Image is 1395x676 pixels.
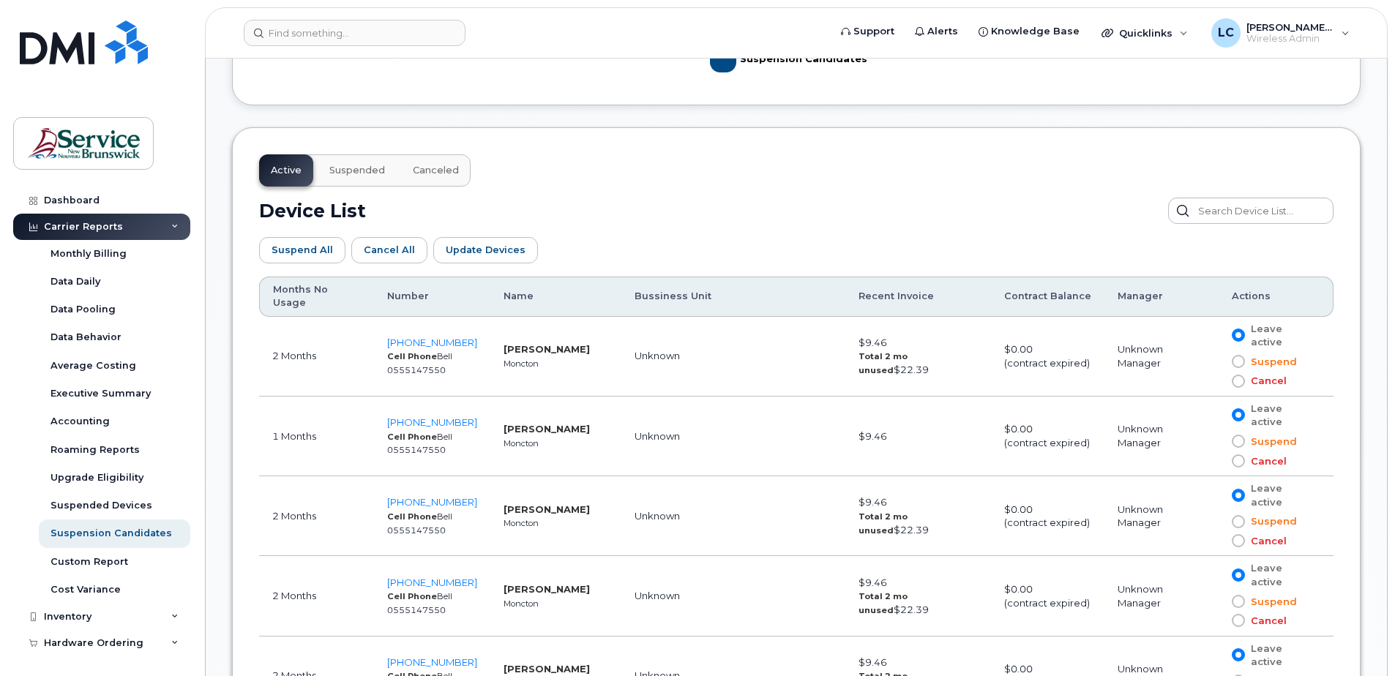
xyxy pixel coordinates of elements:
button: Cancel All [351,237,427,263]
th: Bussiness Unit [621,277,845,317]
div: Lenentine, Carrie (EECD/EDPE) [1201,18,1360,48]
span: Leave active [1245,561,1315,588]
strong: [PERSON_NAME] [504,343,590,355]
span: Knowledge Base [991,24,1080,39]
td: Unknown [621,397,845,476]
span: Cancel [1245,374,1287,388]
span: Cancel [1245,614,1287,628]
td: $9.46 [845,397,990,476]
a: Alerts [905,17,968,46]
strong: [PERSON_NAME] [504,663,590,675]
th: Name [490,277,621,317]
strong: [PERSON_NAME] [504,583,590,595]
td: $9.46 $22.39 [845,317,990,397]
a: [PHONE_NUMBER] [387,577,477,588]
small: Bell 0555147550 [387,591,452,615]
strong: Cell Phone [387,511,437,522]
span: Suspend [1245,595,1297,609]
span: (contract expired) [1004,357,1090,369]
input: Find something... [244,20,465,46]
strong: [PERSON_NAME] [504,503,590,515]
td: 1 Months [259,397,374,476]
g: Legend [710,40,867,78]
th: Number [374,277,490,317]
span: Suspend [1245,435,1297,448]
button: Suspend All [259,237,345,263]
span: (contract expired) [1004,437,1090,448]
span: [PERSON_NAME] (EECD/EDPE) [1246,21,1334,33]
td: $0.00 [991,476,1104,556]
span: Wireless Admin [1246,33,1334,45]
td: 2 Months [259,476,374,556]
span: Update Devices [446,243,526,257]
a: [PHONE_NUMBER] [387,656,477,668]
strong: Total 2 mo unused [859,511,908,536]
span: Leave active [1245,481,1315,508]
small: Moncton [504,358,539,369]
td: $0.00 [991,397,1104,476]
small: Bell 0555147550 [387,511,452,536]
td: 2 Months [259,317,374,397]
a: Knowledge Base [968,17,1090,46]
span: Cancel [1245,534,1287,548]
small: Moncton [504,598,539,609]
td: 2 Months [259,556,374,636]
td: Unknown [621,556,845,636]
small: Bell 0555147550 [387,432,452,456]
span: Support [853,24,894,39]
th: Manager [1104,277,1219,317]
strong: Cell Phone [387,351,437,361]
td: $0.00 [991,556,1104,636]
td: $9.46 $22.39 [845,476,990,556]
input: Search Device List... [1168,198,1334,224]
strong: Total 2 mo unused [859,591,908,615]
a: [PHONE_NUMBER] [387,496,477,508]
td: $0.00 [991,317,1104,397]
strong: Cell Phone [387,432,437,442]
span: Alerts [927,24,958,39]
small: Moncton [504,518,539,528]
g: Suspension Candidates [710,40,867,78]
strong: [PERSON_NAME] [504,423,590,435]
span: Quicklinks [1119,27,1173,39]
span: Leave active [1245,642,1315,669]
td: Unknown [621,476,845,556]
span: Cancel [1245,454,1287,468]
span: Suspend [1245,514,1297,528]
span: Leave active [1245,322,1315,349]
a: [PHONE_NUMBER] [387,416,477,428]
h2: Device List [259,200,366,222]
span: Cancel All [364,243,415,257]
span: Canceled [413,165,459,176]
span: Suspend [1245,355,1297,369]
span: (contract expired) [1004,517,1090,528]
span: Suspended [329,165,385,176]
td: Unknown Manager [1104,556,1219,636]
small: Bell 0555147550 [387,351,452,375]
span: Suspend All [272,243,333,257]
th: Contract Balance [991,277,1104,317]
td: Unknown Manager [1104,397,1219,476]
strong: Cell Phone [387,591,437,601]
td: Unknown [621,317,845,397]
span: (contract expired) [1004,597,1090,609]
small: Moncton [504,438,539,448]
th: Actions [1219,277,1334,317]
button: Update Devices [433,237,538,263]
a: Support [831,17,905,46]
strong: Total 2 mo unused [859,351,908,375]
td: Unknown Manager [1104,317,1219,397]
th: Recent Invoice [845,277,990,317]
span: LC [1218,24,1234,42]
span: Leave active [1245,402,1315,429]
th: Months No Usage [259,277,374,317]
div: Quicklinks [1091,18,1198,48]
td: Unknown Manager [1104,476,1219,556]
td: $9.46 $22.39 [845,556,990,636]
a: [PHONE_NUMBER] [387,337,477,348]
